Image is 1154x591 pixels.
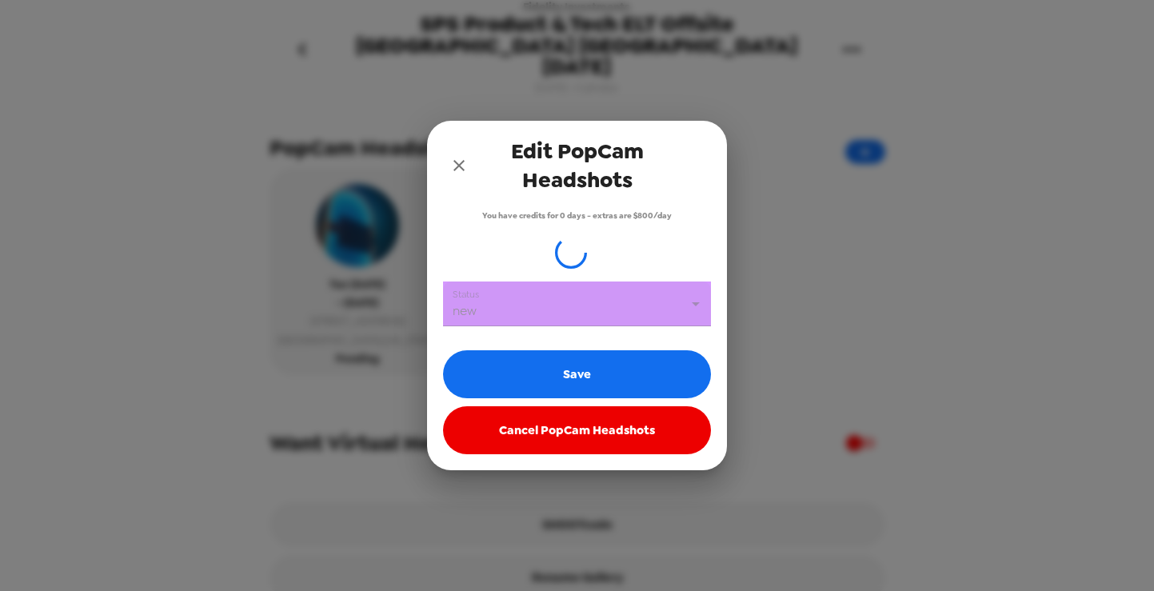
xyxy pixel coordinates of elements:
span: You have credits for 0 days - extras are $800/day [482,210,672,221]
span: Edit PopCam Headshots [475,137,679,194]
label: Status [453,287,479,301]
button: Cancel PopCam Headshots [443,406,711,454]
div: new [443,282,711,326]
button: Save [443,350,711,398]
button: close [443,150,475,182]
